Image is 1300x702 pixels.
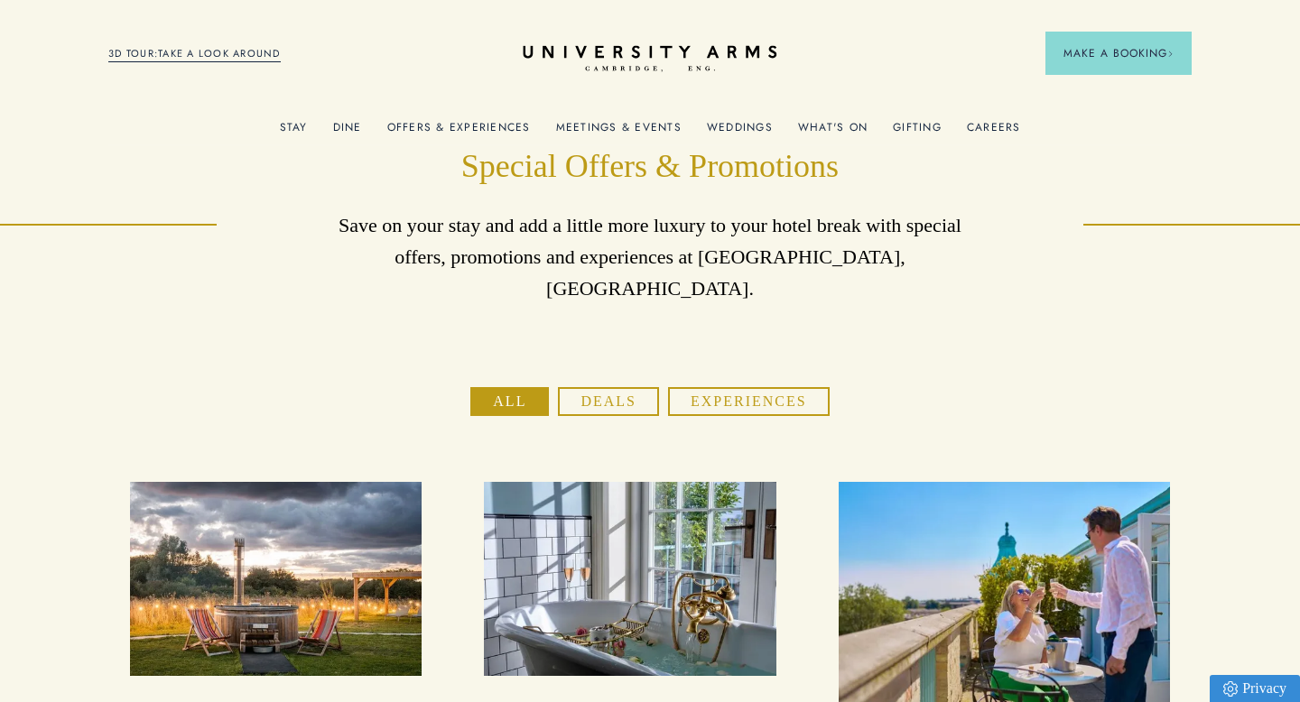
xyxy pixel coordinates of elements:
[470,387,549,416] button: All
[1167,51,1174,57] img: Arrow icon
[325,209,975,305] p: Save on your stay and add a little more luxury to your hotel break with special offers, promotion...
[333,121,362,144] a: Dine
[798,121,868,144] a: What's On
[484,482,775,677] img: image-a678a3d208f2065fc5890bd5da5830c7877c1e53-3983x2660-jpg
[893,121,942,144] a: Gifting
[1223,681,1238,697] img: Privacy
[668,387,830,416] button: Experiences
[1210,675,1300,702] a: Privacy
[1063,45,1174,61] span: Make a Booking
[325,145,975,189] h1: Special Offers & Promotions
[130,482,422,677] img: image-1171400894a375d9a931a68ffa7fe4bcc321ad3f-2200x1300-jpg
[558,387,659,416] button: Deals
[556,121,682,144] a: Meetings & Events
[280,121,308,144] a: Stay
[519,45,781,73] a: Home
[707,121,773,144] a: Weddings
[108,46,281,62] a: 3D TOUR:TAKE A LOOK AROUND
[967,121,1021,144] a: Careers
[1045,32,1192,75] button: Make a BookingArrow icon
[387,121,531,144] a: Offers & Experiences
